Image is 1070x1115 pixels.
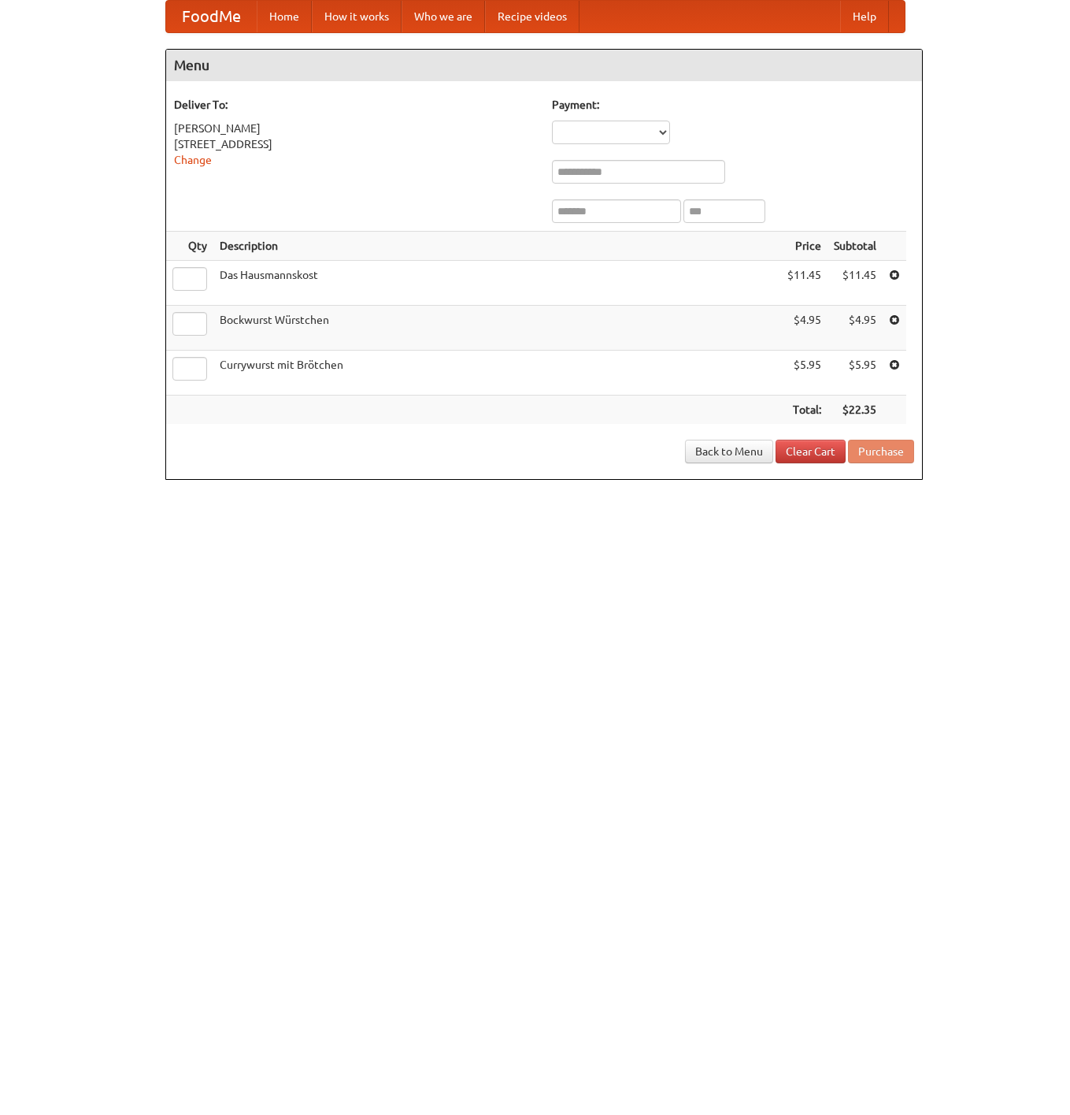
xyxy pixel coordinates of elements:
[781,232,827,261] th: Price
[485,1,579,32] a: Recipe videos
[174,154,212,166] a: Change
[776,440,846,463] a: Clear Cart
[827,351,883,396] td: $5.95
[174,97,536,113] h5: Deliver To:
[174,121,536,136] div: [PERSON_NAME]
[166,232,213,261] th: Qty
[848,440,914,463] button: Purchase
[312,1,402,32] a: How it works
[827,261,883,306] td: $11.45
[213,306,781,351] td: Bockwurst Würstchen
[685,440,773,463] a: Back to Menu
[552,97,914,113] h5: Payment:
[840,1,889,32] a: Help
[781,306,827,351] td: $4.95
[213,351,781,396] td: Currywurst mit Brötchen
[781,261,827,306] td: $11.45
[213,232,781,261] th: Description
[781,396,827,425] th: Total:
[166,50,922,81] h4: Menu
[213,261,781,306] td: Das Hausmannskost
[166,1,257,32] a: FoodMe
[827,306,883,351] td: $4.95
[174,136,536,152] div: [STREET_ADDRESS]
[827,232,883,261] th: Subtotal
[827,396,883,425] th: $22.35
[257,1,312,32] a: Home
[781,351,827,396] td: $5.95
[402,1,485,32] a: Who we are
